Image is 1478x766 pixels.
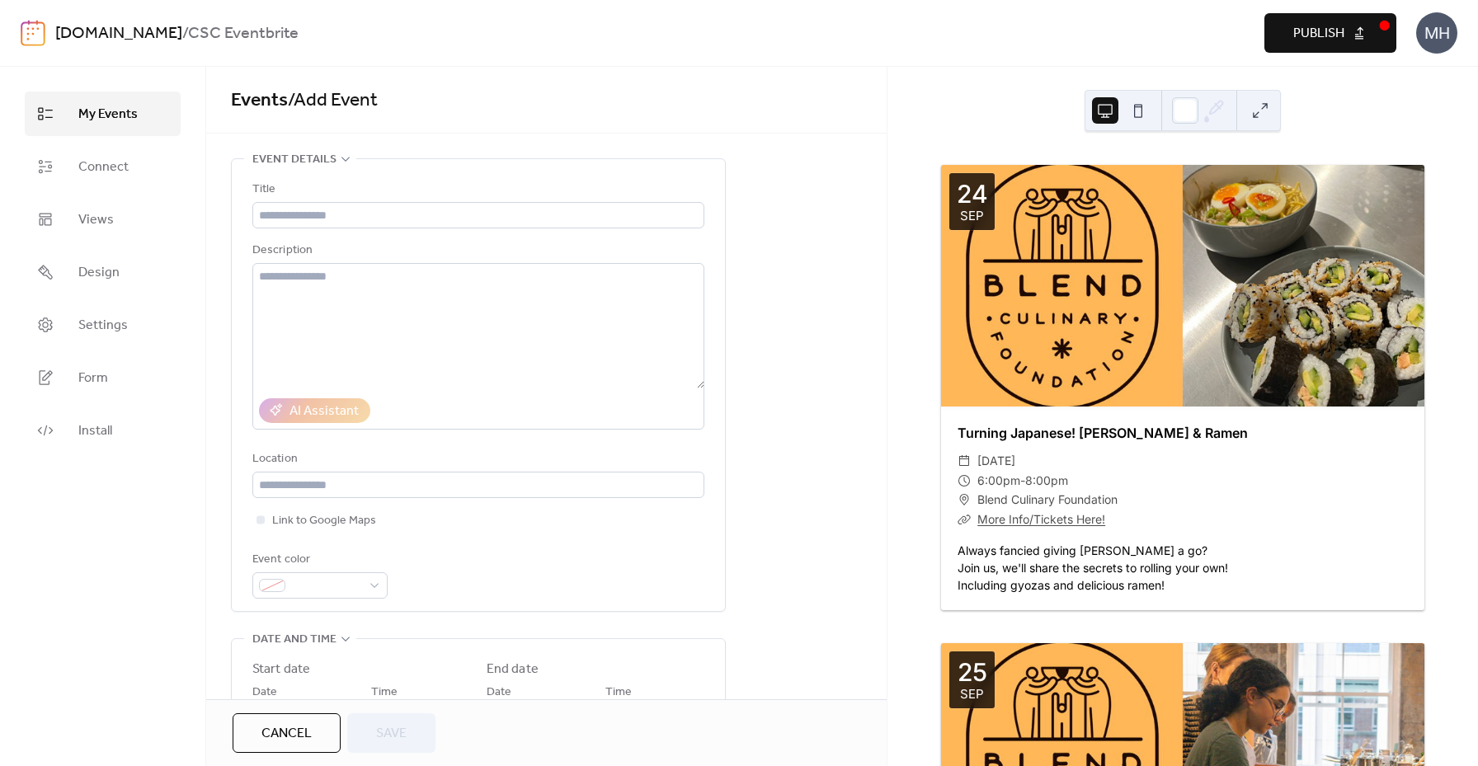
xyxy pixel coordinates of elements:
[288,82,378,119] span: / Add Event
[231,82,288,119] a: Events
[1293,24,1344,44] span: Publish
[78,421,112,441] span: Install
[25,197,181,242] a: Views
[958,425,1248,441] a: Turning Japanese! [PERSON_NAME] & Ramen
[958,471,971,491] div: ​
[487,683,511,703] span: Date
[78,263,120,283] span: Design
[958,510,971,529] div: ​
[182,18,188,49] b: /
[25,92,181,136] a: My Events
[252,449,701,469] div: Location
[25,408,181,453] a: Install
[1416,12,1457,54] div: MH
[958,660,987,684] div: 25
[252,150,337,170] span: Event details
[977,451,1015,471] span: [DATE]
[252,683,277,703] span: Date
[55,18,182,49] a: [DOMAIN_NAME]
[78,157,129,177] span: Connect
[1020,471,1025,491] span: -
[25,355,181,400] a: Form
[958,490,971,510] div: ​
[977,512,1105,526] a: More Info/Tickets Here!
[252,660,310,679] div: Start date
[25,303,181,347] a: Settings
[958,451,971,471] div: ​
[960,688,984,700] div: Sep
[957,181,988,206] div: 24
[25,144,181,189] a: Connect
[272,511,376,531] span: Link to Google Maps
[252,630,337,650] span: Date and time
[25,250,181,294] a: Design
[1264,13,1396,53] button: Publish
[977,471,1020,491] span: 6:00pm
[977,490,1118,510] span: Blend Culinary Foundation
[941,542,1424,594] div: Always fancied giving [PERSON_NAME] a go? Join us, we'll share the secrets to rolling your own! I...
[78,316,128,336] span: Settings
[252,180,701,200] div: Title
[960,209,984,222] div: Sep
[487,660,539,679] div: End date
[1025,471,1068,491] span: 8:00pm
[78,210,114,230] span: Views
[78,369,108,388] span: Form
[78,105,138,125] span: My Events
[188,18,299,49] b: CSC Eventbrite
[252,241,701,261] div: Description
[371,683,398,703] span: Time
[252,550,384,570] div: Event color
[261,724,312,744] span: Cancel
[233,713,341,753] button: Cancel
[605,683,632,703] span: Time
[21,20,45,46] img: logo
